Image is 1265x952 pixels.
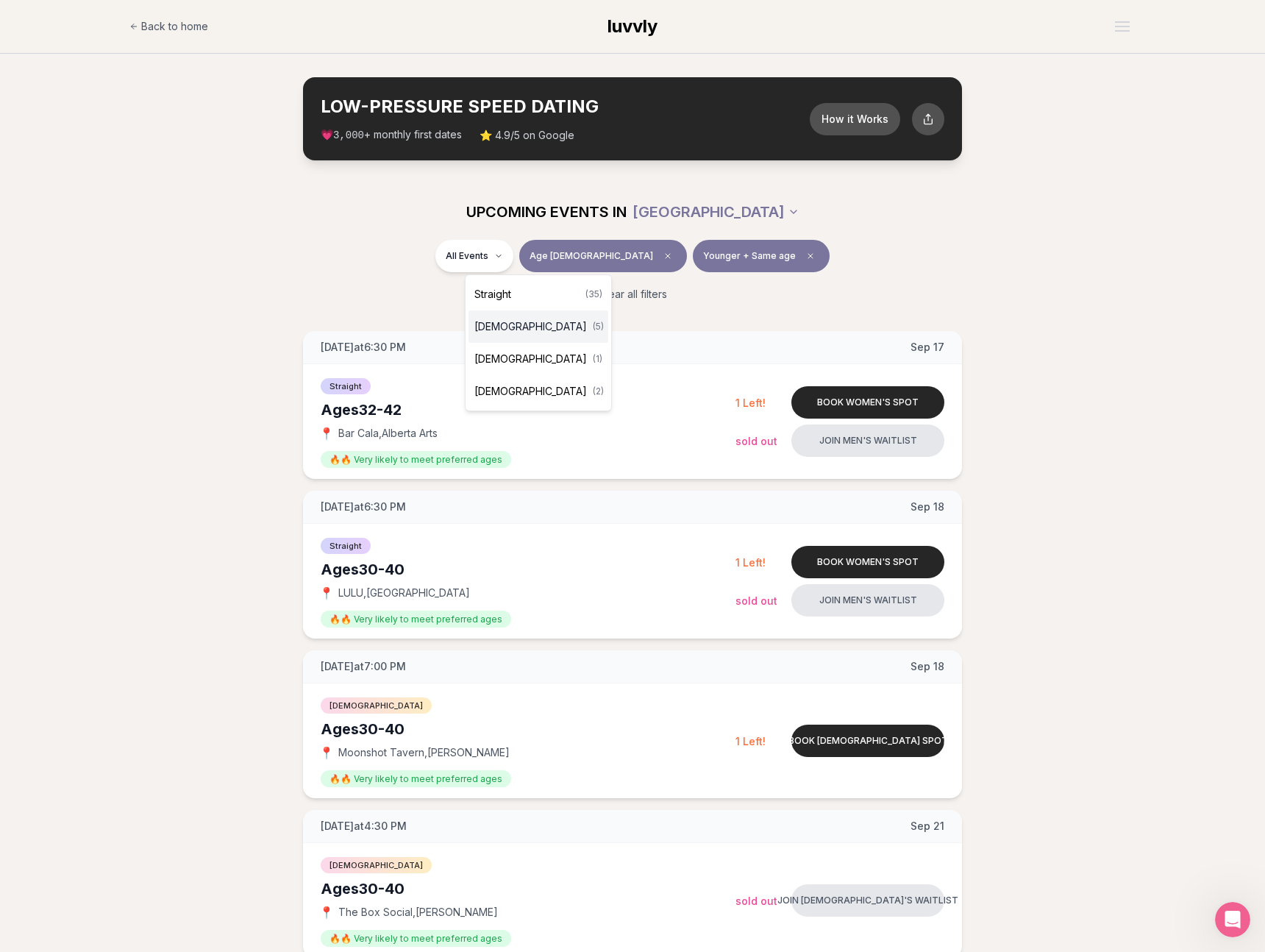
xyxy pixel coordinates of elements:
[1215,902,1250,937] iframe: Intercom live chat
[474,287,511,302] span: Straight
[474,352,587,366] span: [DEMOGRAPHIC_DATA]
[593,386,604,397] span: ( 2 )
[593,321,604,333] span: ( 5 )
[474,319,587,334] span: [DEMOGRAPHIC_DATA]
[474,384,587,399] span: [DEMOGRAPHIC_DATA]
[585,288,602,300] span: ( 35 )
[593,353,602,365] span: ( 1 )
